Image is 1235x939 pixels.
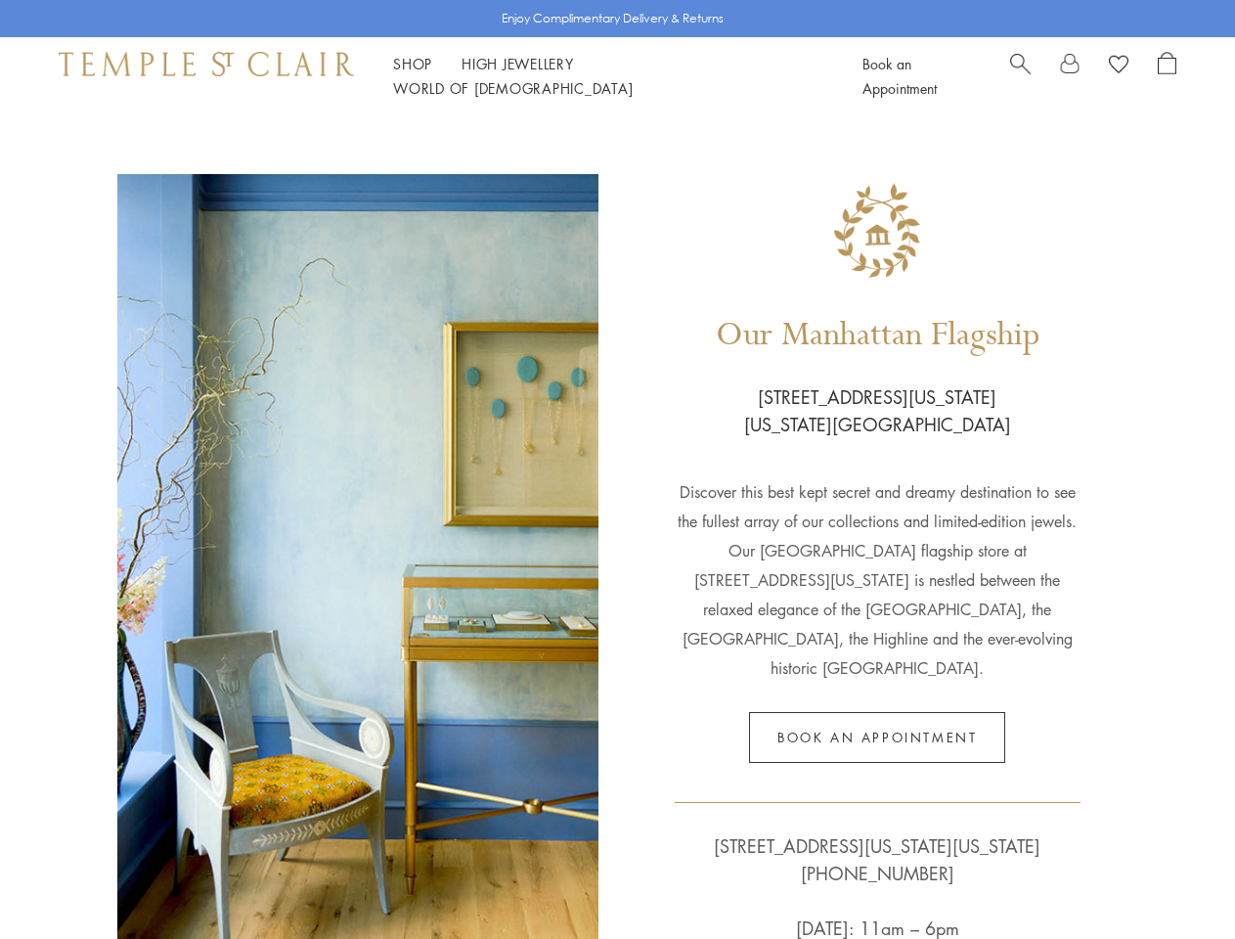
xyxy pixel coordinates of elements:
a: Open Shopping Bag [1158,52,1176,101]
p: [STREET_ADDRESS][US_STATE][US_STATE] [714,832,1040,860]
p: [PHONE_NUMBER] [714,860,1040,887]
h1: Our Manhattan Flagship [716,288,1039,383]
p: Discover this best kept secret and dreamy destination to see the fullest array of our collections... [675,438,1081,683]
nav: Main navigation [393,52,818,101]
p: Enjoy Complimentary Delivery & Returns [502,9,724,28]
a: View Wishlist [1109,52,1128,81]
a: Book an Appointment [862,54,937,98]
img: Temple St. Clair [59,52,354,75]
a: Search [1010,52,1031,101]
p: [STREET_ADDRESS][US_STATE] [758,383,996,411]
a: High JewelleryHigh Jewellery [462,54,574,73]
a: World of [DEMOGRAPHIC_DATA]World of [DEMOGRAPHIC_DATA] [393,78,633,98]
p: [US_STATE][GEOGRAPHIC_DATA] [744,411,1011,438]
a: ShopShop [393,54,432,73]
a: Book an appointment [749,712,1005,763]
